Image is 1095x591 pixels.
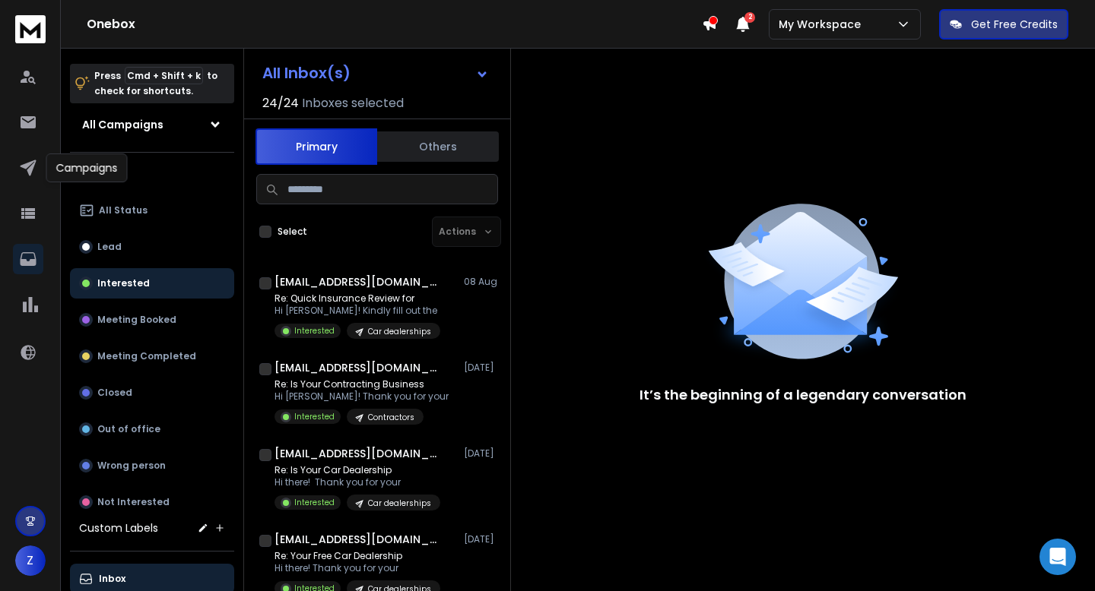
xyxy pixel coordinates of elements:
p: My Workspace [779,17,867,32]
h1: [EMAIL_ADDRESS][DOMAIN_NAME] [275,446,442,461]
h1: [EMAIL_ADDRESS][DOMAIN_NAME] [275,274,442,289]
div: Campaigns [46,153,128,182]
p: Interested [294,325,335,337]
p: Interested [294,411,335,422]
h3: Filters [70,165,234,186]
h1: All Campaigns [82,117,163,132]
p: Contractors [368,412,414,423]
div: Open Intercom Messenger [1039,539,1076,575]
p: Get Free Credits [971,17,1058,32]
h1: [EMAIL_ADDRESS][DOMAIN_NAME] +1 [275,532,442,547]
button: Get Free Credits [939,9,1068,40]
p: Car dealerships [368,326,431,337]
button: Meeting Completed [70,341,234,371]
p: Not Interested [97,496,170,508]
button: Meeting Booked [70,305,234,335]
button: Closed [70,378,234,408]
p: Press to check for shortcuts. [94,68,217,99]
p: Re: Is Your Car Dealership [275,464,440,476]
button: All Inbox(s) [250,58,501,88]
p: 08 Aug [464,276,498,288]
button: Not Interested [70,487,234,517]
p: Hi there! Thank you for your [275,476,440,488]
p: Meeting Booked [97,314,176,326]
p: Closed [97,387,132,399]
p: Re: Your Free Car Dealership [275,550,440,562]
h3: Inboxes selected [302,94,404,112]
p: [DATE] [464,533,498,545]
p: [DATE] [464,362,498,374]
span: Cmd + Shift + k [125,67,203,84]
p: Wrong person [97,460,166,472]
h1: All Inbox(s) [262,65,351,81]
button: Others [377,130,499,163]
p: Re: Quick Insurance Review for [275,292,440,305]
p: It’s the beginning of a legendary conversation [640,384,966,406]
p: Hi [PERSON_NAME]! Thank you for your [275,390,449,403]
h1: [EMAIL_ADDRESS][DOMAIN_NAME] [275,360,442,375]
p: Hi there! Thank you for your [275,562,440,574]
p: Meeting Completed [97,350,196,362]
p: [DATE] [464,447,498,460]
p: Re: Is Your Contracting Business [275,378,449,390]
h1: Onebox [87,15,702,33]
label: Select [278,226,307,238]
p: Hi [PERSON_NAME]! Kindly fill out the [275,305,440,317]
span: 24 / 24 [262,94,299,112]
button: Primary [255,128,377,165]
p: Car dealerships [368,498,431,509]
p: Interested [294,497,335,508]
button: All Status [70,195,234,226]
p: Interested [97,277,150,289]
span: 2 [744,12,755,23]
button: Z [15,545,46,576]
button: Out of office [70,414,234,444]
h3: Custom Labels [79,520,158,536]
p: Out of office [97,423,160,435]
button: Wrong person [70,450,234,481]
img: logo [15,15,46,43]
button: Lead [70,232,234,262]
button: All Campaigns [70,109,234,140]
button: Interested [70,268,234,299]
p: All Status [99,204,148,216]
p: Inbox [99,573,125,585]
p: Lead [97,241,122,253]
